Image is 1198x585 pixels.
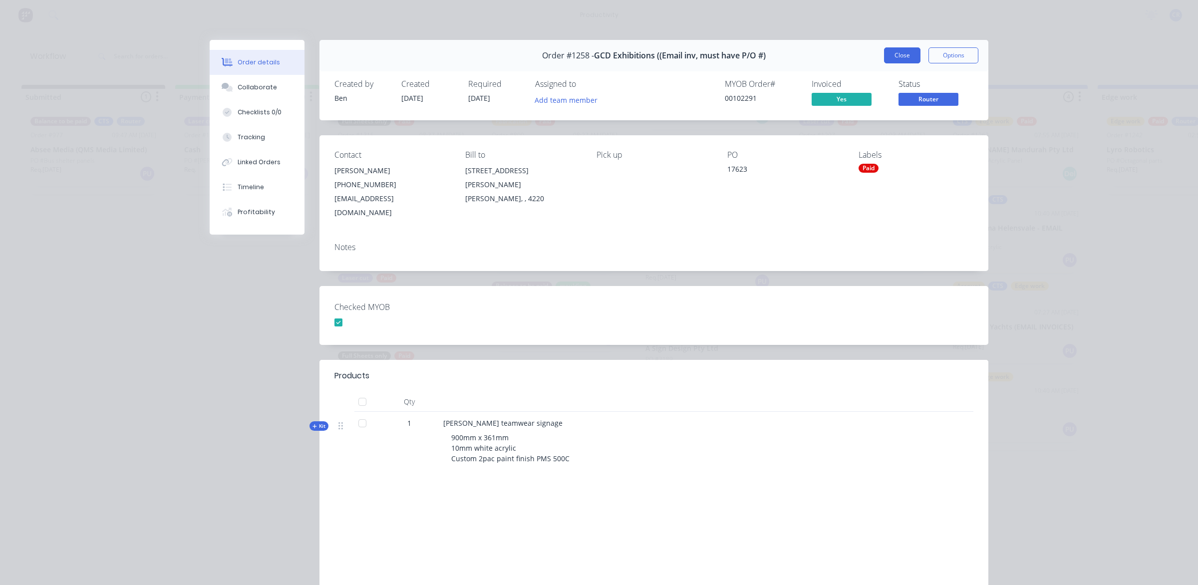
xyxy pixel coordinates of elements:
[468,93,490,103] span: [DATE]
[309,421,328,431] div: Kit
[210,100,304,125] button: Checklists 0/0
[443,418,563,428] span: [PERSON_NAME] teamwear signage
[334,178,449,192] div: [PHONE_NUMBER]
[465,192,580,206] div: [PERSON_NAME], , 4220
[334,301,459,313] label: Checked MYOB
[725,79,800,89] div: MYOB Order #
[465,164,580,192] div: [STREET_ADDRESS][PERSON_NAME]
[210,125,304,150] button: Tracking
[407,418,411,428] span: 1
[884,47,920,63] button: Close
[334,164,449,178] div: [PERSON_NAME]
[210,200,304,225] button: Profitability
[928,47,978,63] button: Options
[379,392,439,412] div: Qty
[898,93,958,105] span: Router
[238,183,264,192] div: Timeline
[898,79,973,89] div: Status
[725,93,800,103] div: 00102291
[334,93,389,103] div: Ben
[727,164,842,178] div: 17623
[859,164,879,173] div: Paid
[334,192,449,220] div: [EMAIL_ADDRESS][DOMAIN_NAME]
[238,158,281,167] div: Linked Orders
[334,164,449,220] div: [PERSON_NAME][PHONE_NUMBER][EMAIL_ADDRESS][DOMAIN_NAME]
[859,150,973,160] div: Labels
[238,208,275,217] div: Profitability
[238,83,277,92] div: Collaborate
[535,93,603,106] button: Add team member
[597,150,711,160] div: Pick up
[334,79,389,89] div: Created by
[542,51,594,60] span: Order #1258 -
[210,75,304,100] button: Collaborate
[334,150,449,160] div: Contact
[727,150,842,160] div: PO
[238,133,265,142] div: Tracking
[401,79,456,89] div: Created
[468,79,523,89] div: Required
[238,108,282,117] div: Checklists 0/0
[401,93,423,103] span: [DATE]
[812,93,872,105] span: Yes
[210,150,304,175] button: Linked Orders
[535,79,635,89] div: Assigned to
[451,433,570,463] span: 900mm x 361mm 10mm white acrylic Custom 2pac paint finish PMS 500C
[465,150,580,160] div: Bill to
[530,93,603,106] button: Add team member
[594,51,766,60] span: GCD Exhibitions ((Email inv, must have P/O #)
[238,58,280,67] div: Order details
[465,164,580,206] div: [STREET_ADDRESS][PERSON_NAME][PERSON_NAME], , 4220
[812,79,887,89] div: Invoiced
[210,50,304,75] button: Order details
[898,93,958,108] button: Router
[312,422,325,430] span: Kit
[334,243,973,252] div: Notes
[334,370,369,382] div: Products
[210,175,304,200] button: Timeline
